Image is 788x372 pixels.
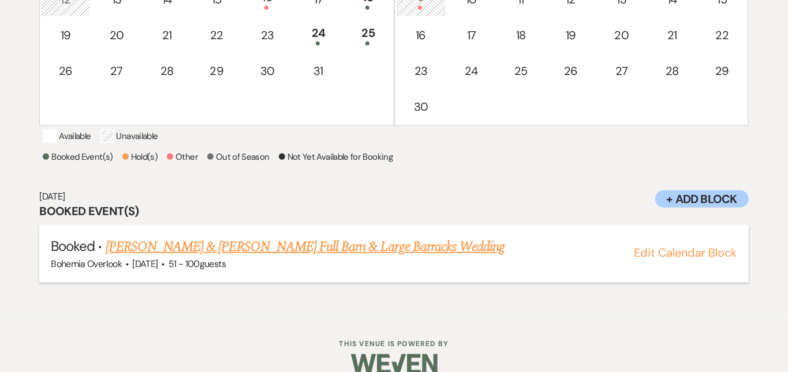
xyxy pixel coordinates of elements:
button: + Add Block [655,190,749,208]
div: 30 [249,62,286,80]
div: 25 [350,24,386,46]
div: 17 [454,27,490,44]
p: Out of Season [207,150,270,164]
div: 24 [454,62,490,80]
div: 22 [199,27,235,44]
span: 51 - 100 guests [169,258,226,270]
div: 26 [552,62,589,80]
div: 23 [402,62,440,80]
div: 28 [149,62,184,80]
div: 19 [47,27,84,44]
div: 28 [655,62,690,80]
div: 22 [704,27,741,44]
div: 30 [402,98,440,115]
div: 18 [503,27,539,44]
div: 26 [47,62,84,80]
div: 25 [503,62,539,80]
h3: Booked Event(s) [39,203,749,219]
div: 20 [98,27,135,44]
div: 29 [199,62,235,80]
div: 31 [300,62,337,80]
p: Hold(s) [122,150,158,164]
span: Booked [51,237,95,255]
p: Unavailable [100,129,158,143]
span: Bohemia Overlook [51,258,122,270]
div: 24 [300,24,337,46]
p: Booked Event(s) [43,150,113,164]
span: [DATE] [132,258,158,270]
div: 23 [249,27,286,44]
div: 20 [603,27,640,44]
div: 27 [98,62,135,80]
div: 29 [704,62,741,80]
p: Other [167,150,198,164]
button: Edit Calendar Block [634,247,737,258]
div: 16 [402,27,440,44]
div: 19 [552,27,589,44]
p: Not Yet Available for Booking [279,150,393,164]
a: [PERSON_NAME] & [PERSON_NAME] Full Barn & Large Barracks Wedding [106,236,505,257]
div: 27 [603,62,640,80]
div: 21 [655,27,690,44]
p: Available [43,129,91,143]
div: 21 [149,27,184,44]
h6: [DATE] [39,190,749,203]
